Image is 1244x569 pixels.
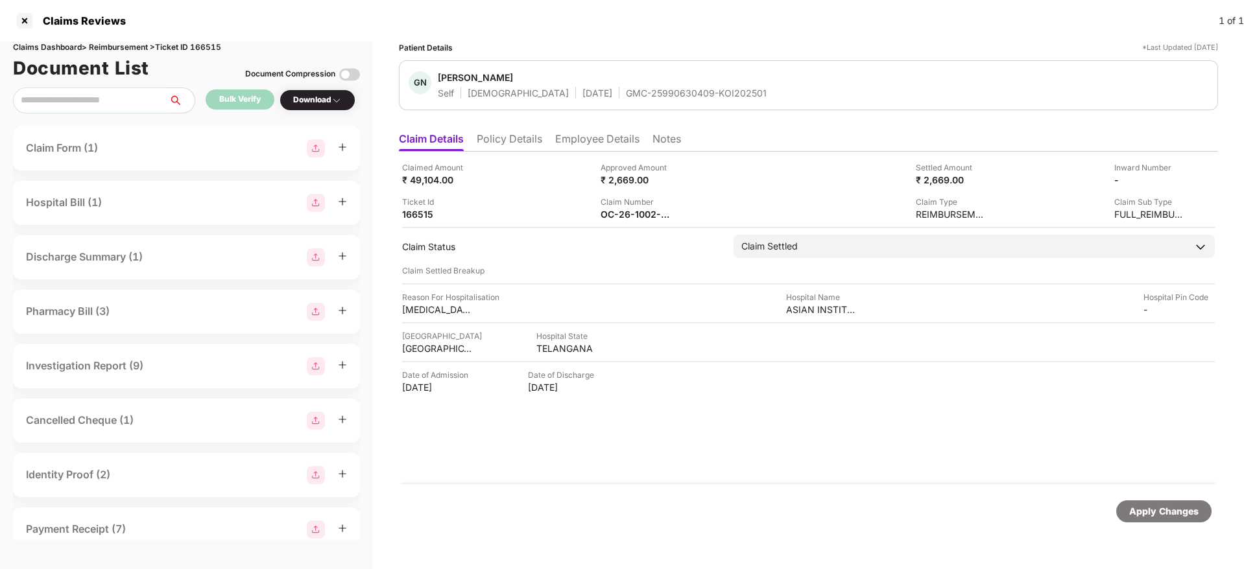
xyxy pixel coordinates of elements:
[1142,41,1218,54] div: *Last Updated [DATE]
[741,239,798,253] div: Claim Settled
[916,208,987,220] div: REIMBURSEMENT
[35,14,126,27] div: Claims Reviews
[1194,240,1207,253] img: downArrowIcon
[26,521,126,537] div: Payment Receipt (7)
[402,369,473,381] div: Date of Admission
[26,358,143,374] div: Investigation Report (9)
[245,68,335,80] div: Document Compression
[307,139,325,157] img: svg+xml;base64,PHN2ZyBpZD0iR3JvdXBfMjg4MTMiIGRhdGEtbmFtZT0iR3JvdXAgMjg4MTMiIHhtbG5zPSJodHRwOi8vd3...
[168,87,195,113] button: search
[26,249,143,265] div: Discharge Summary (1)
[338,360,347,369] span: plus
[399,132,464,151] li: Claim Details
[1143,291,1215,303] div: Hospital Pin Code
[402,208,473,220] div: 166515
[402,303,473,316] div: [MEDICAL_DATA]
[13,41,360,54] div: Claims Dashboard > Reimbursement > Ticket ID 166515
[1114,208,1186,220] div: FULL_REIMBURSEMENT
[1114,174,1186,186] div: -
[402,342,473,354] div: [GEOGRAPHIC_DATA]
[601,174,672,186] div: ₹ 2,669.00
[601,161,672,174] div: Approved Amount
[1143,303,1215,316] div: -
[536,330,608,342] div: Hospital State
[1114,161,1186,174] div: Inward Number
[402,174,473,186] div: ₹ 49,104.00
[626,87,767,99] div: GMC-25990630409-KOI202501
[477,132,542,151] li: Policy Details
[402,264,1215,277] div: Claim Settled Breakup
[339,64,360,85] img: svg+xml;base64,PHN2ZyBpZD0iVG9nZ2xlLTMyeDMyIiB4bWxucz0iaHR0cDovL3d3dy53My5vcmcvMjAwMC9zdmciIHdpZH...
[601,196,672,208] div: Claim Number
[468,87,569,99] div: [DEMOGRAPHIC_DATA]
[307,194,325,212] img: svg+xml;base64,PHN2ZyBpZD0iR3JvdXBfMjg4MTMiIGRhdGEtbmFtZT0iR3JvdXAgMjg4MTMiIHhtbG5zPSJodHRwOi8vd3...
[26,303,110,319] div: Pharmacy Bill (3)
[331,95,342,106] img: svg+xml;base64,PHN2ZyBpZD0iRHJvcGRvd24tMzJ4MzIiIHhtbG5zPSJodHRwOi8vd3d3LnczLm9yZy8yMDAwL3N2ZyIgd2...
[582,87,612,99] div: [DATE]
[528,369,599,381] div: Date of Discharge
[219,93,261,106] div: Bulk Verify
[786,291,857,303] div: Hospital Name
[1114,196,1186,208] div: Claim Sub Type
[528,381,599,393] div: [DATE]
[402,196,473,208] div: Ticket Id
[338,415,347,424] span: plus
[13,54,149,82] h1: Document List
[307,303,325,321] img: svg+xml;base64,PHN2ZyBpZD0iR3JvdXBfMjg4MTMiIGRhdGEtbmFtZT0iR3JvdXAgMjg4MTMiIHhtbG5zPSJodHRwOi8vd3...
[402,381,473,393] div: [DATE]
[293,94,342,106] div: Download
[402,240,721,253] div: Claim Status
[307,412,325,430] img: svg+xml;base64,PHN2ZyBpZD0iR3JvdXBfMjg4MTMiIGRhdGEtbmFtZT0iR3JvdXAgMjg4MTMiIHhtbG5zPSJodHRwOi8vd3...
[402,161,473,174] div: Claimed Amount
[601,208,672,220] div: OC-26-1002-8403-00421548
[1219,14,1244,28] div: 1 of 1
[402,330,482,342] div: [GEOGRAPHIC_DATA]
[307,520,325,539] img: svg+xml;base64,PHN2ZyBpZD0iR3JvdXBfMjg4MTMiIGRhdGEtbmFtZT0iR3JvdXAgMjg4MTMiIHhtbG5zPSJodHRwOi8vd3...
[652,132,681,151] li: Notes
[338,251,347,261] span: plus
[338,143,347,152] span: plus
[26,140,98,156] div: Claim Form (1)
[438,87,454,99] div: Self
[338,306,347,315] span: plus
[338,524,347,533] span: plus
[536,342,608,354] div: TELANGANA
[438,71,513,84] div: [PERSON_NAME]
[409,71,431,94] div: GN
[399,41,453,54] div: Patient Details
[786,303,857,316] div: ASIAN INSTITUTE OF NEPHROLOGY AND UROLOGY - [GEOGRAPHIC_DATA]
[307,248,325,266] img: svg+xml;base64,PHN2ZyBpZD0iR3JvdXBfMjg4MTMiIGRhdGEtbmFtZT0iR3JvdXAgMjg4MTMiIHhtbG5zPSJodHRwOi8vd3...
[168,95,195,106] span: search
[402,291,499,303] div: Reason For Hospitalisation
[26,194,102,211] div: Hospital Bill (1)
[307,466,325,484] img: svg+xml;base64,PHN2ZyBpZD0iR3JvdXBfMjg4MTMiIGRhdGEtbmFtZT0iR3JvdXAgMjg4MTMiIHhtbG5zPSJodHRwOi8vd3...
[916,196,987,208] div: Claim Type
[338,197,347,206] span: plus
[307,357,325,375] img: svg+xml;base64,PHN2ZyBpZD0iR3JvdXBfMjg4MTMiIGRhdGEtbmFtZT0iR3JvdXAgMjg4MTMiIHhtbG5zPSJodHRwOi8vd3...
[916,174,987,186] div: ₹ 2,669.00
[26,467,110,483] div: Identity Proof (2)
[1129,504,1199,518] div: Apply Changes
[555,132,640,151] li: Employee Details
[26,412,134,428] div: Cancelled Cheque (1)
[338,469,347,478] span: plus
[916,161,987,174] div: Settled Amount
